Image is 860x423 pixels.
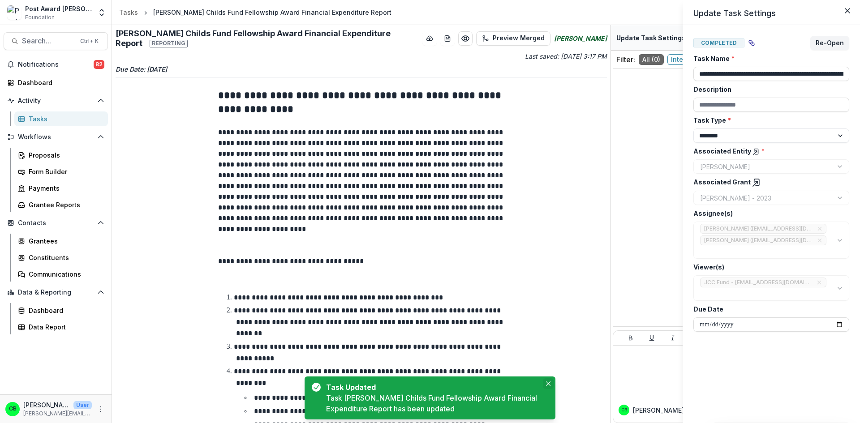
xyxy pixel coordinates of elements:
[693,304,844,314] label: Due Date
[693,115,844,125] label: Task Type
[693,177,844,187] label: Associated Grant
[693,54,844,63] label: Task Name
[693,262,844,272] label: Viewer(s)
[693,85,844,94] label: Description
[693,146,844,156] label: Associated Entity
[840,4,855,18] button: Close
[326,393,541,414] div: Task [PERSON_NAME] Childs Fund Fellowship Award Financial Expenditure Report has been updated
[693,38,744,47] span: Completed
[543,378,554,389] button: Close
[810,36,849,50] button: Re-Open
[326,382,537,393] div: Task Updated
[744,36,759,50] button: View dependent tasks
[693,209,844,218] label: Assignee(s)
